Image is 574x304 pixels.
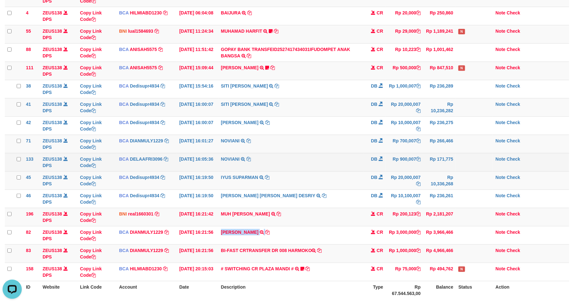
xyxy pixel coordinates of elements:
th: ID [23,281,40,299]
td: Rp 3,966,466 [423,226,456,244]
button: Open LiveChat chat widget [3,3,22,22]
td: DPS [40,244,78,263]
td: BI-FAST CRTRANSFER DR 008 HARMOKO [218,244,364,263]
a: Copy DIANMULY1229 to clipboard [164,230,169,235]
span: 38 [26,83,31,89]
a: Note [496,266,505,271]
a: [PERSON_NAME] [221,120,258,125]
a: Copy SITI NURLITA SAPIT to clipboard [275,102,279,107]
a: Copy Dedisupr4934 to clipboard [160,83,165,89]
td: DPS [40,43,78,62]
a: Note [496,83,505,89]
td: DPS [40,263,78,281]
td: Rp 4,966,466 [423,244,456,263]
span: DB [371,102,377,107]
span: CR [377,47,383,52]
td: DPS [40,98,78,116]
a: Copy Dedisupr4934 to clipboard [160,120,165,125]
a: Copy Link Code [80,266,102,278]
span: BCA [119,193,129,198]
a: Copy Link Code [80,230,102,241]
a: Copy Rp 20,000 to clipboard [416,10,421,15]
td: Rp 236,289 [423,80,456,98]
a: Check [507,211,520,216]
a: real1660301 [128,211,153,216]
a: ZEUS138 [43,248,62,253]
a: Copy KAREN ADELIN MARTH to clipboard [270,65,275,70]
a: Copy BAIJURA to clipboard [247,10,252,15]
a: Copy Rp 3,000,000 to clipboard [416,230,421,235]
a: HILMIABD1230 [130,266,162,271]
a: ZEUS138 [43,83,62,89]
a: Check [507,102,520,107]
td: DPS [40,153,78,171]
span: DB [371,83,377,89]
span: 41 [26,102,31,107]
a: Copy Rp 500,000 to clipboard [416,65,421,70]
a: Copy DELAAFRI3096 to clipboard [164,156,168,162]
a: Copy DIANMULY1229 to clipboard [164,138,169,143]
a: Note [496,10,505,15]
span: 82 [26,230,31,235]
span: DB [371,120,377,125]
span: 4 [26,10,29,15]
a: [PERSON_NAME] [PERSON_NAME] DESRIY [221,193,316,198]
td: Rp 20,000 [386,7,423,25]
a: Copy Dedisupr4934 to clipboard [160,175,165,180]
a: Note [496,102,505,107]
td: Rp 200,123 [386,208,423,226]
a: Check [507,230,520,235]
a: HILMIABD1230 [130,10,162,15]
a: ZEUS138 [43,102,62,107]
a: DIANMULY1229 [130,138,163,143]
a: Check [507,156,520,162]
th: Link Code [78,281,117,299]
a: ZEUS138 [43,193,62,198]
a: Copy Rp 20,000,007 to clipboard [416,181,421,186]
td: DPS [40,135,78,153]
td: [DATE] 16:21:56 [177,226,218,244]
a: Copy Rp 20,000,007 to clipboard [416,108,421,113]
a: ZEUS138 [43,10,62,15]
a: MUH [PERSON_NAME] [221,211,270,216]
a: ZEUS138 [43,230,62,235]
a: Copy Rp 10,000,007 to clipboard [416,126,421,131]
a: MUHAMAD HARFIT [221,29,262,34]
a: Copy IYUS SUPARMAN to clipboard [265,175,269,180]
a: IYUS SUPARMAN [221,175,258,180]
td: Rp 847,510 [423,62,456,80]
td: DPS [40,80,78,98]
a: Copy Link Code [80,29,102,40]
th: Status [456,281,493,299]
a: Copy lual1584693 to clipboard [154,29,159,34]
span: DB [371,193,377,198]
td: [DATE] 16:19:50 [177,171,218,190]
a: Copy FERY PERADI to clipboard [265,230,270,235]
a: ZEUS138 [43,156,62,162]
td: [DATE] 16:05:36 [177,153,218,171]
a: Check [507,266,520,271]
a: Check [507,29,520,34]
td: [DATE] 11:24:34 [177,25,218,43]
td: Rp 10,000,007 [386,116,423,135]
a: Copy Link Code [80,138,102,150]
a: Dedisupr4934 [130,193,160,198]
a: Copy Link Code [80,65,102,77]
td: [DATE] 16:00:07 [177,116,218,135]
a: Copy GOPAY BANK TRANSFEID2527417434031IFUDOMPET ANAK BANGSA to clipboard [247,53,251,58]
a: Copy HILMIABD1230 to clipboard [163,10,168,15]
span: BCA [119,156,129,162]
th: Rp 67.544.563,00 [386,281,423,299]
a: Copy Rp 1,000,007 to clipboard [416,83,421,89]
span: BCA [119,138,129,143]
td: Rp 20,000,007 [386,98,423,116]
span: BCA [119,266,129,271]
td: Rp 29,000 [386,25,423,43]
span: BCA [119,248,129,253]
span: 55 [26,29,31,34]
td: Rp 266,466 [423,135,456,153]
a: Copy ANISAH5575 to clipboard [158,47,163,52]
span: BNI [119,29,127,34]
span: BCA [119,83,129,89]
td: [DATE] 20:15:03 [177,263,218,281]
